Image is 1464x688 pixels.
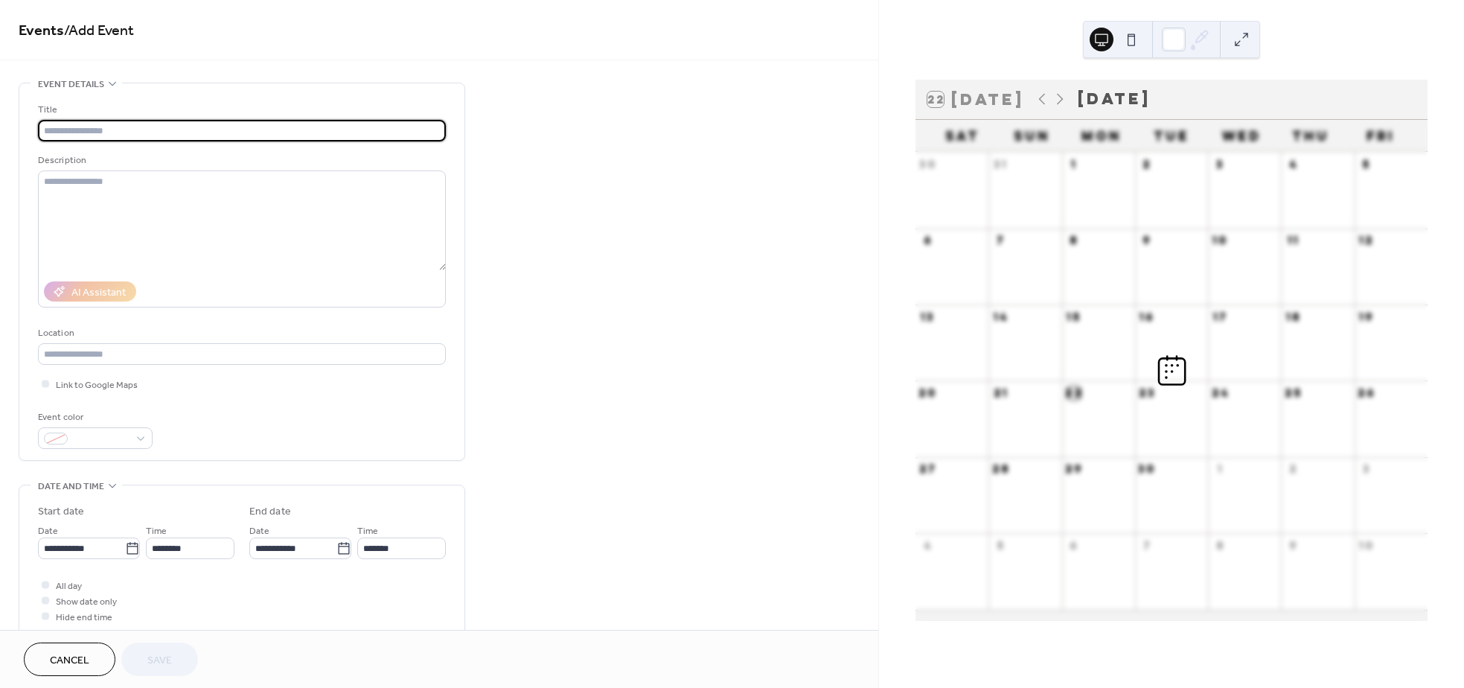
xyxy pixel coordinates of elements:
[994,234,1008,247] div: 7
[38,102,443,118] div: Title
[56,610,112,625] span: Hide end time
[1137,120,1206,152] div: Tue
[1206,120,1276,152] div: Wed
[357,523,378,539] span: Time
[994,157,1008,171] div: 31
[927,120,997,152] div: Sat
[1067,234,1081,247] div: 8
[921,157,934,171] div: 30
[1287,157,1300,171] div: 4
[56,579,82,594] span: All day
[1140,234,1154,247] div: 9
[921,310,934,323] div: 13
[38,410,150,425] div: Event color
[997,120,1067,152] div: Sun
[1360,157,1373,171] div: 5
[19,16,64,45] a: Events
[921,462,934,476] div: 27
[24,643,115,676] button: Cancel
[50,653,89,669] span: Cancel
[1287,310,1300,323] div: 18
[1213,157,1227,171] div: 3
[1213,234,1227,247] div: 10
[38,479,104,494] span: Date and time
[38,77,104,92] span: Event details
[1287,462,1300,476] div: 2
[1140,310,1154,323] div: 16
[1067,538,1081,552] div: 6
[146,523,167,539] span: Time
[994,386,1008,400] div: 21
[56,594,117,610] span: Show date only
[1067,120,1137,152] div: Mon
[1140,538,1154,552] div: 7
[64,16,134,45] span: / Add Event
[1360,386,1373,400] div: 26
[38,325,443,341] div: Location
[1346,120,1416,152] div: Fri
[1287,234,1300,247] div: 11
[1360,310,1373,323] div: 19
[1213,462,1227,476] div: 1
[921,538,934,552] div: 4
[1140,462,1154,476] div: 30
[1360,234,1373,247] div: 12
[1140,386,1154,400] div: 23
[1360,538,1373,552] div: 10
[1078,89,1151,110] div: [DATE]
[1213,538,1227,552] div: 8
[38,504,84,520] div: Start date
[994,310,1008,323] div: 14
[1213,386,1227,400] div: 24
[1276,120,1346,152] div: Thu
[1287,538,1300,552] div: 9
[1067,386,1081,400] div: 22
[921,234,934,247] div: 6
[1067,462,1081,476] div: 29
[249,504,291,520] div: End date
[1140,157,1154,171] div: 2
[1067,157,1081,171] div: 1
[38,153,443,168] div: Description
[1287,386,1300,400] div: 25
[38,523,58,539] span: Date
[994,538,1008,552] div: 5
[1067,310,1081,323] div: 15
[249,523,269,539] span: Date
[1360,462,1373,476] div: 3
[921,386,934,400] div: 20
[1213,310,1227,323] div: 17
[56,378,138,393] span: Link to Google Maps
[994,462,1008,476] div: 28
